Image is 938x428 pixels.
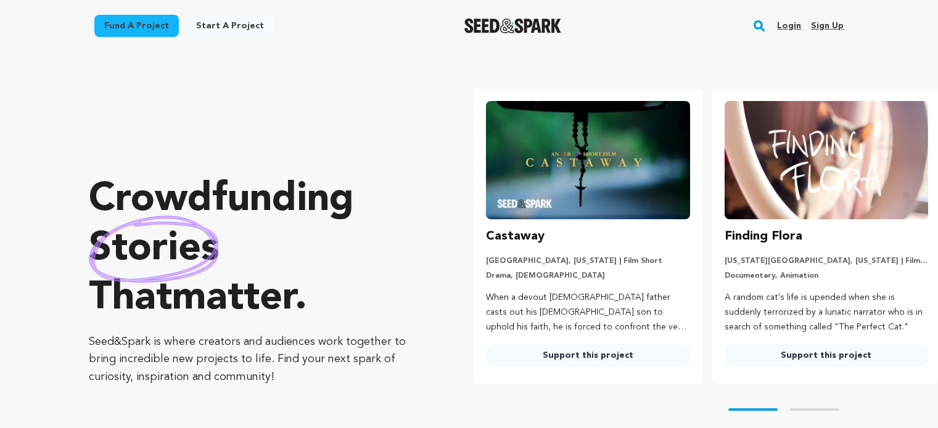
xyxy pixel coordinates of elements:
[725,227,802,246] h3: Finding Flora
[186,15,274,37] a: Start a project
[725,344,928,366] a: Support this project
[89,176,424,323] p: Crowdfunding that .
[486,227,545,246] h3: Castaway
[811,16,844,36] a: Sign up
[486,344,689,366] a: Support this project
[94,15,179,37] a: Fund a project
[464,18,561,33] img: Seed&Spark Logo Dark Mode
[725,291,928,334] p: A random cat's life is upended when she is suddenly terrorized by a lunatic narrator who is in se...
[777,16,801,36] a: Login
[172,279,295,318] span: matter
[464,18,561,33] a: Seed&Spark Homepage
[725,256,928,266] p: [US_STATE][GEOGRAPHIC_DATA], [US_STATE] | Film Short
[725,101,928,219] img: Finding Flora image
[486,101,689,219] img: Castaway image
[486,256,689,266] p: [GEOGRAPHIC_DATA], [US_STATE] | Film Short
[725,271,928,281] p: Documentary, Animation
[89,333,424,386] p: Seed&Spark is where creators and audiences work together to bring incredible new projects to life...
[486,271,689,281] p: Drama, [DEMOGRAPHIC_DATA]
[89,216,219,283] img: hand sketched image
[486,291,689,334] p: When a devout [DEMOGRAPHIC_DATA] father casts out his [DEMOGRAPHIC_DATA] son to uphold his faith,...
